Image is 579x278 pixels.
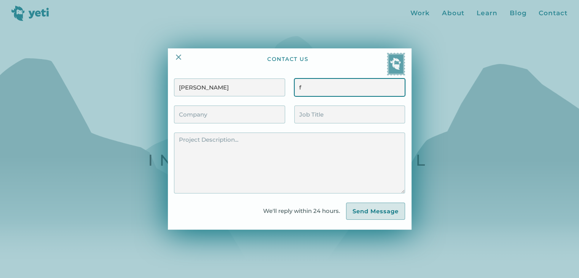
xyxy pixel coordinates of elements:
input: Send Message [346,203,405,220]
img: Close Icon [174,53,183,62]
input: Job Title [294,105,405,123]
form: Contact Form [174,78,405,220]
input: Company [174,105,285,123]
div: We'll reply within 24 hours. [263,206,346,216]
input: Email Address [294,78,405,96]
input: Your Name [174,78,285,96]
div: contact us [267,56,308,75]
img: Yeti postage stamp [387,53,405,75]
